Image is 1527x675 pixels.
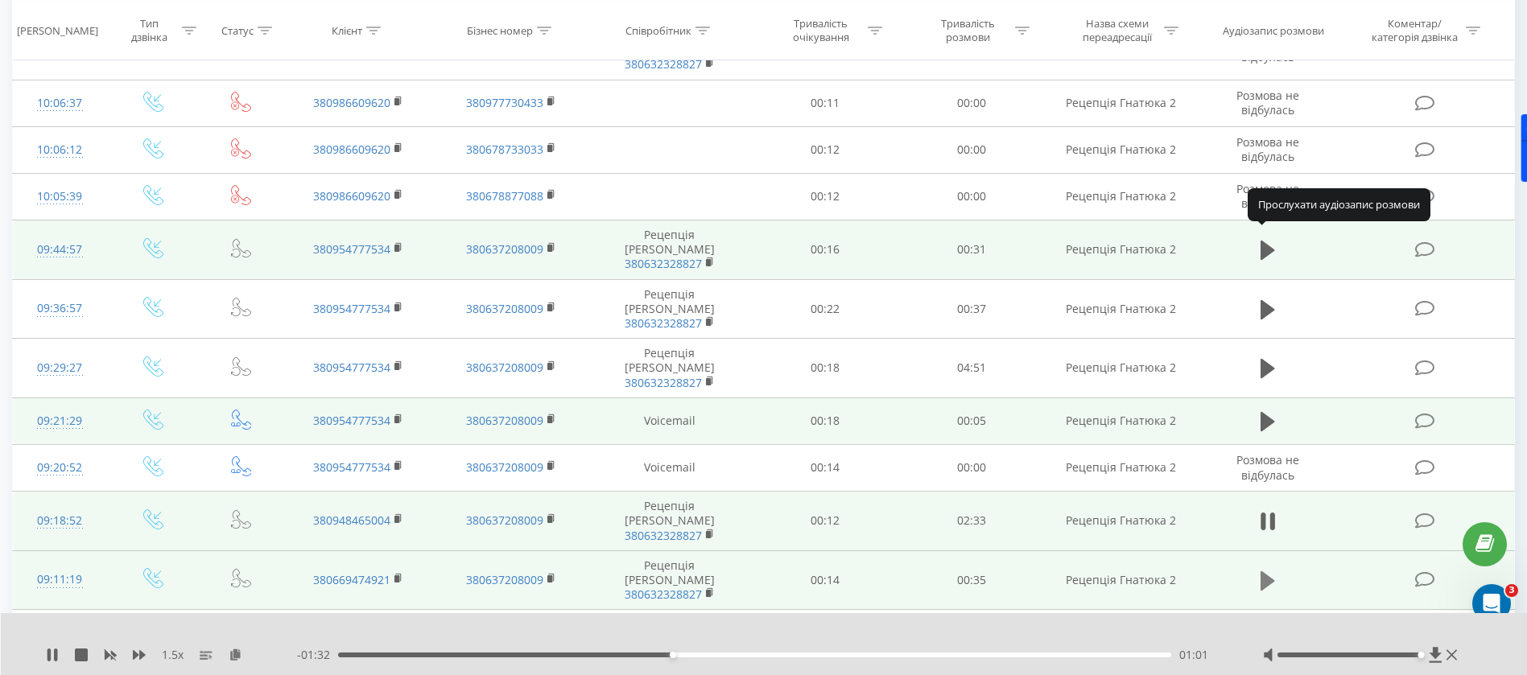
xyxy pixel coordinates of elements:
div: 09:29:27 [29,352,90,384]
td: 00:35 [898,550,1045,610]
div: 09:36:57 [29,293,90,324]
a: 380986609620 [313,188,390,204]
div: Співробітник [625,23,691,37]
iframe: Intercom live chat [1472,584,1511,623]
div: 10:05:39 [29,181,90,212]
div: Назва схеми переадресації [1074,17,1160,44]
td: 00:00 [898,444,1045,491]
div: 09:11:19 [29,564,90,595]
td: 00:00 [898,126,1045,173]
div: Accessibility label [670,652,676,658]
td: 00:14 [752,444,898,491]
td: Рецепція [PERSON_NAME] [588,550,752,610]
td: 00:11 [752,80,898,126]
div: 09:18:52 [29,505,90,537]
a: 380986609620 [313,142,390,157]
td: Рецепція [PERSON_NAME] [588,220,752,280]
td: Рецепція [PERSON_NAME] [588,339,752,398]
a: 380632328827 [625,315,702,331]
td: Рецепція Гнатюка 2 [1045,492,1197,551]
a: 380637208009 [466,572,543,587]
td: Рецепція Гнатюка 2 [1045,220,1197,280]
a: 380632328827 [625,528,702,543]
td: 00:12 [752,173,898,220]
div: Аудіозапис розмови [1223,23,1324,37]
a: 380637208009 [466,301,543,316]
td: Voicemail [588,397,752,444]
td: 02:33 [898,492,1045,551]
span: Розмова не відбулась [1236,88,1299,117]
td: Рецепція Гнатюка 2 [1045,550,1197,610]
a: 380954777534 [313,241,390,257]
td: 00:18 [752,610,898,669]
span: - 01:32 [297,647,338,663]
a: 380954777534 [313,301,390,316]
div: 10:06:37 [29,88,90,119]
div: Тип дзвінка [121,17,178,44]
span: Розмова не відбулась [1236,134,1299,164]
div: Тривалість розмови [925,17,1011,44]
div: Accessibility label [1418,652,1424,658]
a: 380948465004 [313,512,390,528]
td: 00:14 [752,550,898,610]
a: 380977730433 [466,95,543,110]
td: Рецепція Гнатюка 2 [1045,339,1197,398]
span: 1.5 x [162,647,184,663]
a: 380632328827 [625,256,702,271]
div: Тривалість очікування [778,17,864,44]
a: 380632328827 [625,56,702,72]
td: Рецепція Гнатюка 2 [1045,397,1197,444]
div: Статус [221,23,254,37]
span: 3 [1505,584,1518,597]
a: 380637208009 [466,413,543,428]
td: Рецепція Гнатюка 2 [1045,80,1197,126]
a: 380632328827 [625,587,702,602]
a: 380669474921 [313,572,390,587]
td: 00:00 [898,80,1045,126]
td: Рецепція [PERSON_NAME] [588,492,752,551]
td: 00:22 [752,279,898,339]
span: 01:01 [1179,647,1208,663]
a: 380637208009 [466,459,543,475]
div: Прослухати аудіозапис розмови [1248,188,1430,220]
div: 09:21:29 [29,405,90,437]
a: 380954777534 [313,459,390,475]
td: 00:05 [898,397,1045,444]
td: 00:16 [752,220,898,280]
div: Клієнт [332,23,362,37]
td: 00:12 [752,492,898,551]
td: 00:18 [752,397,898,444]
a: 380986609620 [313,95,390,110]
td: 00:00 [898,173,1045,220]
td: Рецепція Гнатюка 2 [1045,444,1197,491]
a: 380632328827 [625,375,702,390]
div: 09:44:57 [29,234,90,265]
td: Рецепція Гнатюка 2 [1045,173,1197,220]
td: Рецепція Гнатюка 2 [1045,279,1197,339]
a: 380678733033 [466,142,543,157]
a: 380637208009 [466,241,543,257]
a: 380678877088 [466,188,543,204]
td: Рецепція [PERSON_NAME] [588,610,752,669]
td: Рецепція Гнатюка 2 [1045,610,1197,669]
td: Рецепція [PERSON_NAME] [588,279,752,339]
span: Розмова не відбулась [1236,452,1299,482]
td: 00:31 [898,220,1045,280]
td: 04:51 [898,339,1045,398]
div: Коментар/категорія дзвінка [1368,17,1462,44]
td: 00:18 [752,339,898,398]
a: 380637208009 [466,360,543,375]
div: 09:20:52 [29,452,90,484]
td: 00:12 [752,126,898,173]
div: Бізнес номер [467,23,533,37]
td: Рецепція Гнатюка 2 [1045,126,1197,173]
a: 380637208009 [466,512,543,528]
td: 00:37 [898,279,1045,339]
div: [PERSON_NAME] [17,23,98,37]
td: 00:25 [898,610,1045,669]
td: Voicemail [588,444,752,491]
span: Розмова не відбулась [1236,181,1299,211]
div: 10:06:12 [29,134,90,166]
a: 380954777534 [313,360,390,375]
a: 380954777534 [313,413,390,428]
